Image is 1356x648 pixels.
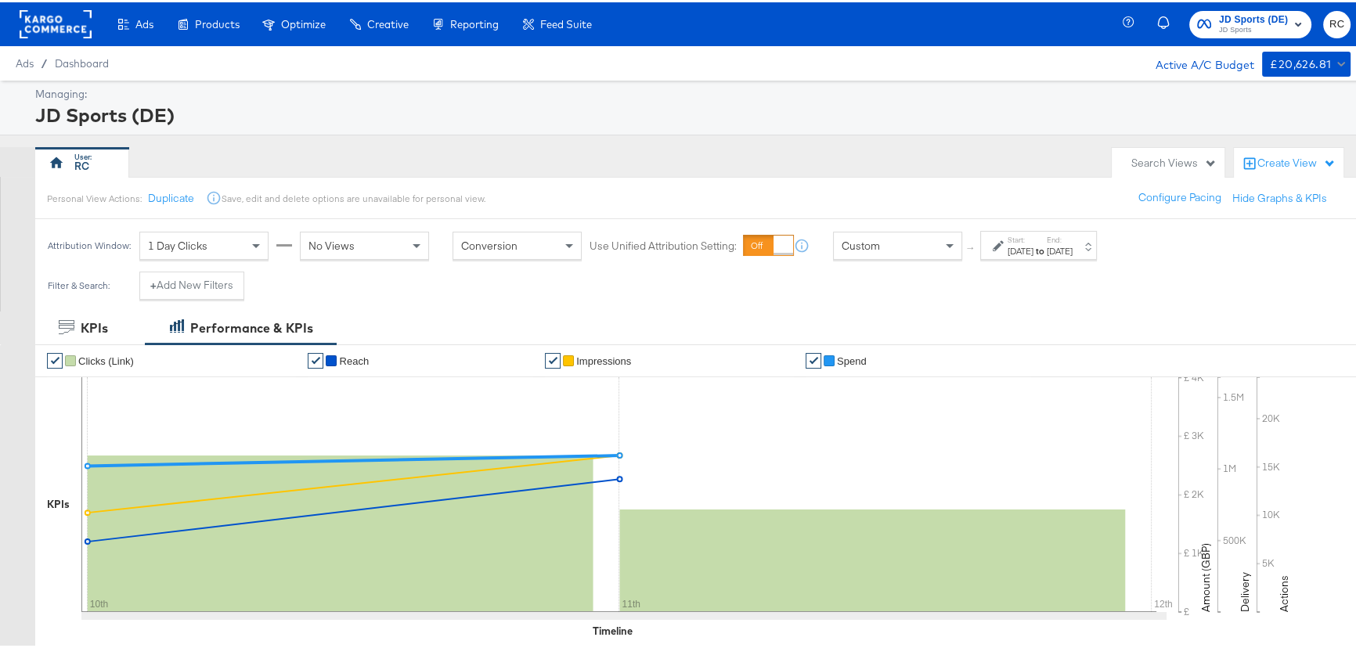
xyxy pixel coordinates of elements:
a: ✔ [545,351,561,366]
span: Products [195,16,240,28]
div: Create View [1257,153,1336,169]
label: Start: [1008,232,1033,243]
strong: + [150,275,157,290]
text: Actions [1277,573,1291,610]
div: [DATE] [1047,243,1073,255]
a: ✔ [47,351,63,366]
button: Hide Graphs & KPIs [1232,189,1327,203]
div: £20,626.81 [1270,52,1331,72]
span: Custom [842,236,880,250]
div: Save, edit and delete options are unavailable for personal view. [222,190,485,203]
button: Duplicate [148,189,194,203]
div: Performance & KPIs [190,317,313,335]
button: +Add New Filters [139,269,244,297]
span: Conversion [461,236,518,250]
button: JD Sports (DE)JD Sports [1189,9,1311,36]
span: ↑ [964,243,979,249]
a: ✔ [806,351,821,366]
div: Search Views [1131,153,1217,168]
text: Amount (GBP) [1199,541,1213,610]
div: Attribution Window: [47,238,132,249]
span: 1 Day Clicks [148,236,207,250]
div: JD Sports (DE) [35,99,1347,126]
a: Dashboard [55,55,109,67]
div: Filter & Search: [47,278,110,289]
strong: to [1033,243,1047,254]
span: Spend [837,353,867,365]
div: Personal View Actions: [47,190,142,203]
span: Optimize [281,16,326,28]
div: KPIs [81,317,108,335]
div: Managing: [35,85,1347,99]
span: Ads [16,55,34,67]
span: Reporting [450,16,499,28]
div: KPIs [47,495,70,509]
a: ✔ [308,351,323,366]
span: Ads [135,16,153,28]
span: Creative [367,16,409,28]
label: End: [1047,232,1073,243]
button: £20,626.81 [1262,49,1351,74]
div: Active A/C Budget [1139,49,1254,73]
span: No Views [308,236,355,250]
button: Configure Pacing [1127,182,1232,210]
span: RC [1329,13,1344,31]
span: / [34,55,55,67]
div: [DATE] [1008,243,1033,255]
span: Impressions [576,353,631,365]
div: RC [74,157,89,171]
span: Clicks (Link) [78,353,134,365]
button: RC [1323,9,1351,36]
label: Use Unified Attribution Setting: [590,236,737,251]
div: Timeline [593,621,633,636]
span: JD Sports (DE) [1219,9,1288,26]
span: JD Sports [1219,22,1288,34]
text: Delivery [1238,570,1252,610]
span: Reach [339,353,369,365]
span: Feed Suite [540,16,592,28]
